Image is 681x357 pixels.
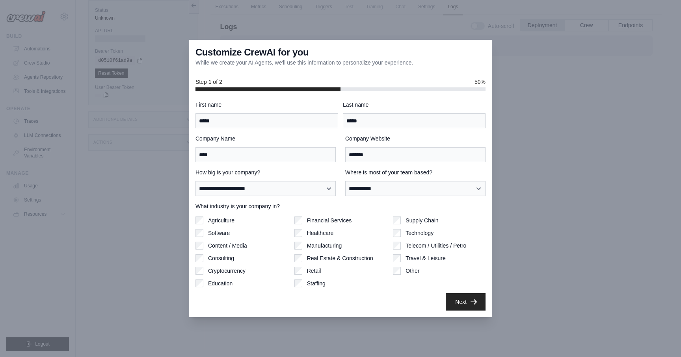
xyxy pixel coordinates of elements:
[446,293,486,311] button: Next
[307,254,373,262] label: Real Estate & Construction
[195,135,336,142] label: Company Name
[474,78,486,86] span: 50%
[406,267,419,275] label: Other
[406,216,438,224] label: Supply Chain
[343,101,486,109] label: Last name
[195,168,336,176] label: How big is your company?
[208,229,230,237] label: Software
[406,229,434,237] label: Technology
[195,59,413,67] p: While we create your AI Agents, we'll use this information to personalize your experience.
[307,229,334,237] label: Healthcare
[195,202,486,210] label: What industry is your company in?
[345,168,486,176] label: Where is most of your team based?
[307,242,342,250] label: Manufacturing
[307,267,321,275] label: Retail
[406,242,466,250] label: Telecom / Utilities / Petro
[307,279,326,287] label: Staffing
[406,254,445,262] label: Travel & Leisure
[208,279,233,287] label: Education
[345,135,486,142] label: Company Website
[208,216,234,224] label: Agriculture
[195,46,309,59] h3: Customize CrewAI for you
[642,319,681,357] iframe: Chat Widget
[208,267,246,275] label: Cryptocurrency
[307,216,352,224] label: Financial Services
[195,78,222,86] span: Step 1 of 2
[208,242,247,250] label: Content / Media
[195,101,338,109] label: First name
[208,254,234,262] label: Consulting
